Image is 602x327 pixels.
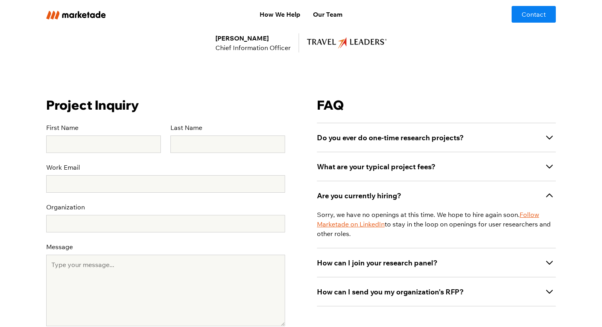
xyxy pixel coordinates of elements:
[215,33,291,43] div: [PERSON_NAME]
[317,287,464,296] strong: How can I send you my organization’s RFP?
[46,202,285,212] label: Organization
[317,191,401,200] strong: Are you currently hiring?
[46,123,161,132] label: First Name
[46,242,285,252] label: Message
[317,210,556,238] p: Sorry, we have no openings at this time. We hope to hire again soon. to stay in the loop on openi...
[170,123,285,132] label: Last Name
[317,97,556,114] h4: FAQ
[215,43,291,52] div: Chief Information Officer
[317,258,438,267] strong: How can I join your research panel?
[512,6,556,23] a: Contact
[253,6,307,22] a: How We Help
[46,163,285,172] label: Work Email
[307,6,349,22] a: Our Team
[46,97,285,114] h4: Project Inquiry
[46,9,152,19] a: home
[317,162,436,171] strong: What are your typical project fees?
[317,133,464,142] strong: Do you ever do one-time research projects?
